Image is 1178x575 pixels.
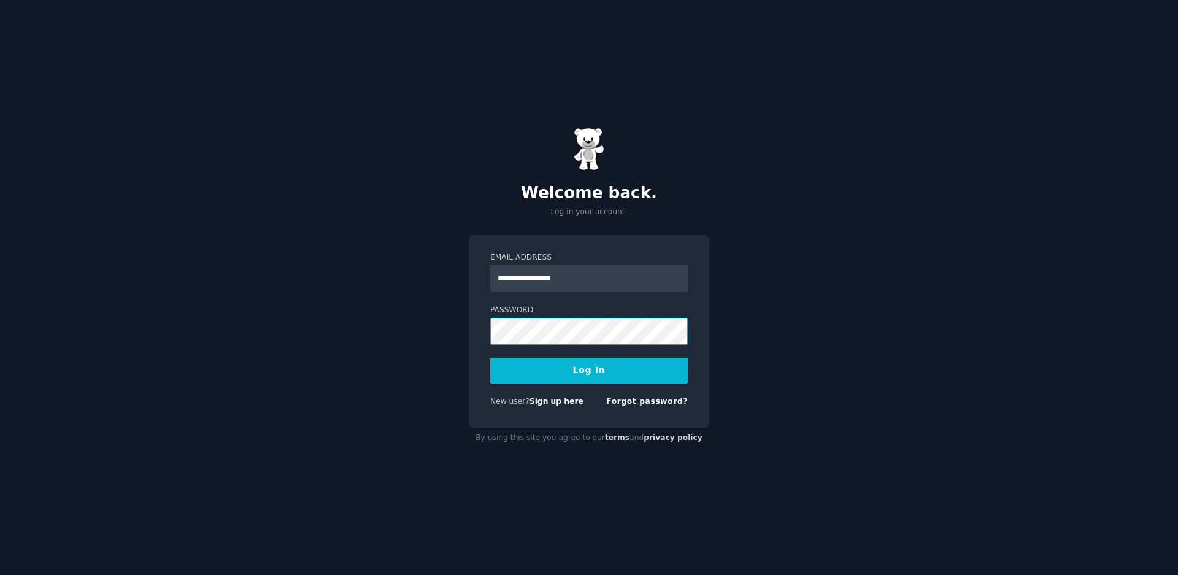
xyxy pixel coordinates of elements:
[490,305,688,316] label: Password
[490,252,688,263] label: Email Address
[605,433,629,442] a: terms
[606,397,688,406] a: Forgot password?
[469,183,709,203] h2: Welcome back.
[490,358,688,384] button: Log In
[490,397,529,406] span: New user?
[529,397,583,406] a: Sign up here
[469,207,709,218] p: Log in your account.
[469,428,709,448] div: By using this site you agree to our and
[574,128,604,171] img: Gummy Bear
[644,433,703,442] a: privacy policy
